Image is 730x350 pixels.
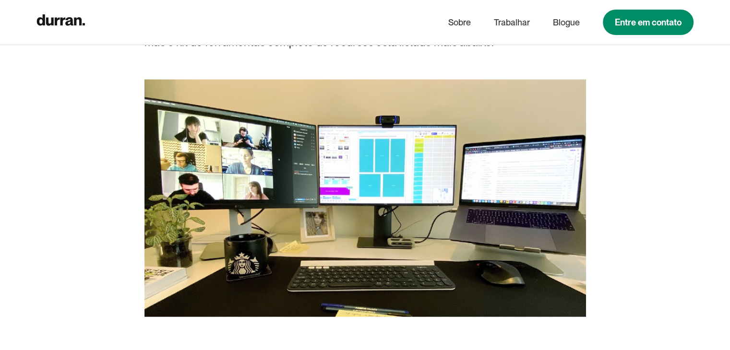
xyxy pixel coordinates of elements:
a: Trabalhar [494,13,530,32]
font: Entre em contato [615,17,682,27]
a: Sobre [448,13,471,32]
font: Blogue [553,17,580,27]
a: lar [36,12,85,32]
a: Entre em contato [603,10,694,35]
a: Blogue [553,13,580,32]
font: Trabalhar [494,17,530,27]
font: Sobre [448,17,471,27]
